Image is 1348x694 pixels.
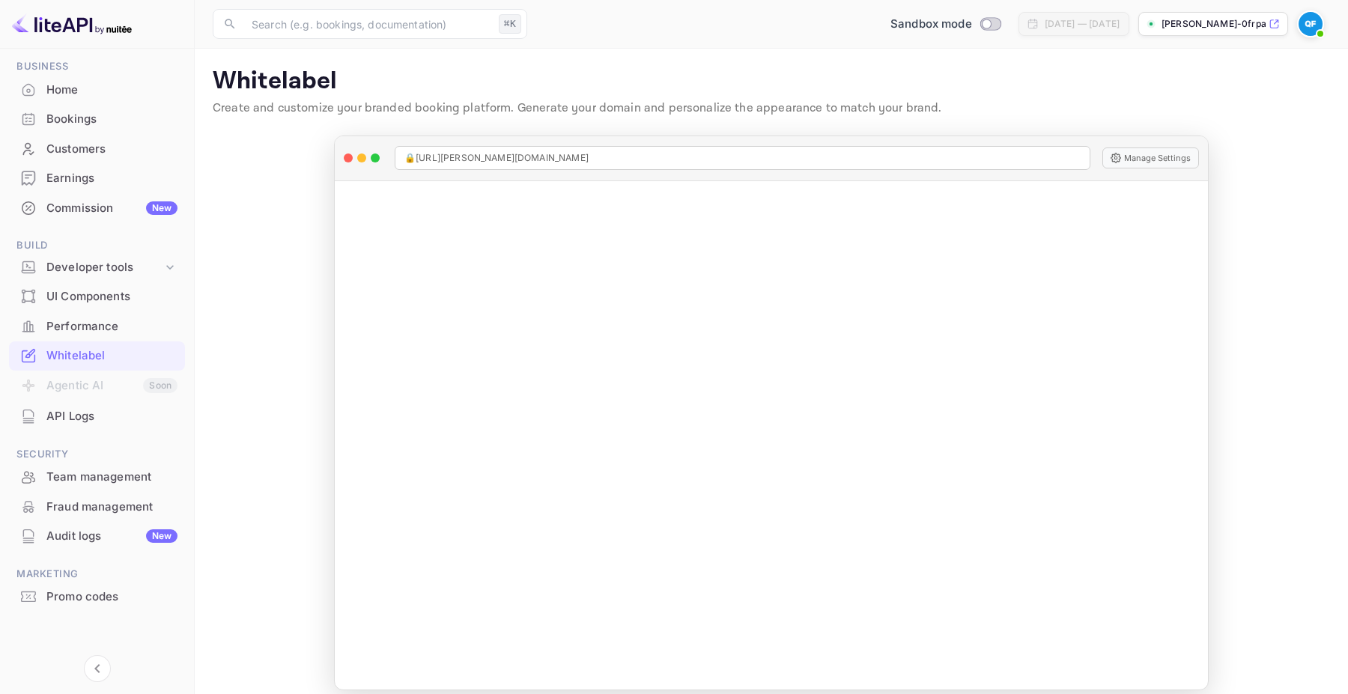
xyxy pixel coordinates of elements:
[9,312,185,340] a: Performance
[9,522,185,550] a: Audit logsNew
[46,528,177,545] div: Audit logs
[84,655,111,682] button: Collapse navigation
[46,200,177,217] div: Commission
[9,76,185,103] a: Home
[46,318,177,335] div: Performance
[1162,17,1266,31] p: [PERSON_NAME]-0frpa.nuit...
[46,170,177,187] div: Earnings
[146,529,177,543] div: New
[46,288,177,305] div: UI Components
[9,463,185,492] div: Team management
[46,111,177,128] div: Bookings
[499,14,521,34] div: ⌘K
[9,135,185,162] a: Customers
[9,402,185,431] div: API Logs
[9,312,185,341] div: Performance
[213,100,1330,118] p: Create and customize your branded booking platform. Generate your domain and personalize the appe...
[46,469,177,486] div: Team management
[46,347,177,365] div: Whitelabel
[9,341,185,369] a: Whitelabel
[9,402,185,430] a: API Logs
[9,566,185,582] span: Marketing
[890,16,972,33] span: Sandbox mode
[404,151,589,165] span: 🔒 [URL][PERSON_NAME][DOMAIN_NAME]
[9,282,185,310] a: UI Components
[9,194,185,223] div: CommissionNew
[213,67,1330,97] p: Whitelabel
[9,135,185,164] div: Customers
[146,201,177,215] div: New
[1102,147,1199,168] button: Manage Settings
[46,499,177,516] div: Fraud management
[9,237,185,254] span: Build
[9,255,185,281] div: Developer tools
[46,141,177,158] div: Customers
[9,493,185,520] a: Fraud management
[9,58,185,75] span: Business
[46,82,177,99] div: Home
[9,76,185,105] div: Home
[9,105,185,134] div: Bookings
[9,493,185,522] div: Fraud management
[9,164,185,193] div: Earnings
[9,582,185,610] a: Promo codes
[1299,12,1323,36] img: Quinn Flagg
[884,16,1007,33] div: Switch to Production mode
[9,282,185,311] div: UI Components
[1045,17,1120,31] div: [DATE] — [DATE]
[9,582,185,612] div: Promo codes
[9,446,185,463] span: Security
[46,259,163,276] div: Developer tools
[243,9,493,39] input: Search (e.g. bookings, documentation)
[9,522,185,551] div: Audit logsNew
[9,105,185,133] a: Bookings
[9,194,185,222] a: CommissionNew
[9,463,185,490] a: Team management
[46,588,177,606] div: Promo codes
[9,341,185,371] div: Whitelabel
[12,12,132,36] img: LiteAPI logo
[46,408,177,425] div: API Logs
[9,164,185,192] a: Earnings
